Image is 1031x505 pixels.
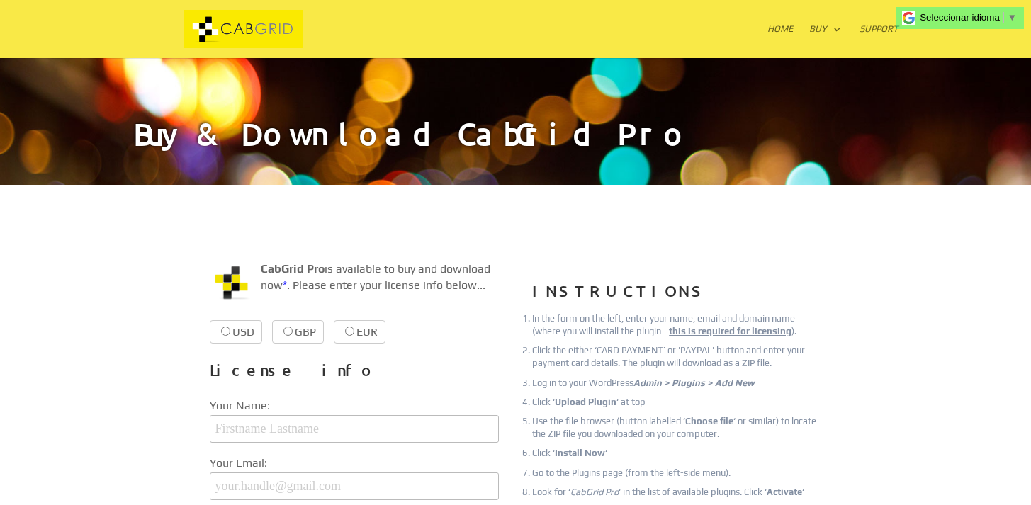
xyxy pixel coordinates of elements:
[1008,12,1017,23] span: ▼
[532,447,821,460] li: Click ‘ ‘
[532,312,821,338] li: In the form on the left, enter your name, email and domain name (where you will install the plugi...
[532,377,821,390] li: Log in to your WordPress
[210,261,499,305] p: is available to buy and download now . Please enter your license info below...
[210,320,262,344] label: USD
[767,487,802,497] strong: Activate
[221,327,230,336] input: USD
[532,344,821,370] li: Click the either ‘CARD PAYMENT’ or 'PAYPAL' button and enter your payment card details. The plugi...
[570,487,619,497] em: CabGrid Pro
[633,378,755,388] em: Admin > Plugins > Add New
[334,320,385,344] label: EUR
[1003,12,1004,23] span: ​
[669,326,791,336] u: this is required for licensing
[685,416,733,426] strong: Choose file
[532,396,821,409] li: Click ‘ ‘ at top
[283,327,293,336] input: GBP
[532,277,821,312] h3: INSTRUCTIONS
[210,261,252,304] img: CabGrid WordPress Plugin
[136,10,352,49] img: CabGrid
[860,24,898,58] a: Support
[210,454,499,472] label: Your Email:
[345,327,354,336] input: EUR
[555,397,616,407] strong: Upload Plugin
[767,24,794,58] a: Home
[920,12,1000,23] span: Seleccionar idioma
[809,24,841,58] a: Buy
[920,12,1017,23] a: Seleccionar idioma​
[210,397,499,415] label: Your Name:
[532,415,821,441] li: Use the file browser (button labelled ‘ ‘ or similar) to locate the ZIP file you downloaded on yo...
[210,472,499,500] input: your.handle@gmail.com
[261,262,325,276] strong: CabGrid Pro
[210,356,499,392] h3: License info
[272,320,324,344] label: GBP
[532,486,821,499] li: Look for ‘ ‘ in the list of available plugins. Click ‘ ‘
[133,118,898,185] h1: Buy & Download CabGrid Pro
[210,415,499,443] input: Firstname Lastname
[555,448,605,458] strong: Install Now
[532,467,821,480] li: Go to the Plugins page (from the left-side menu).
